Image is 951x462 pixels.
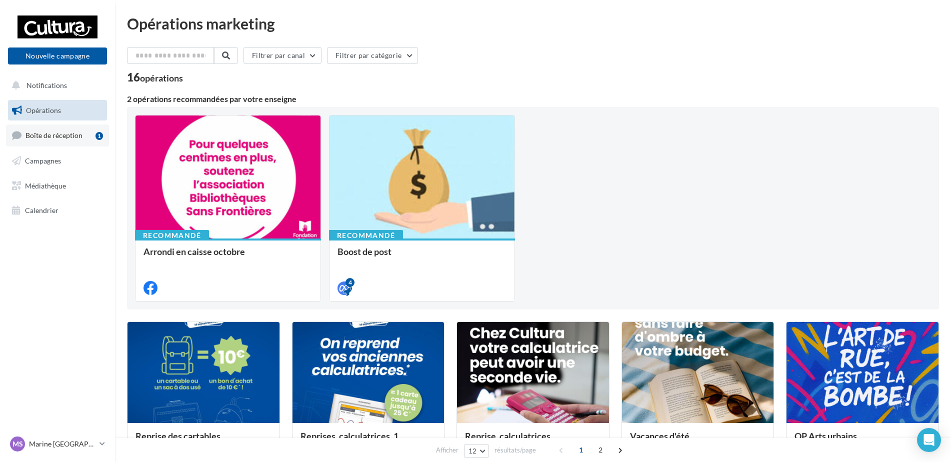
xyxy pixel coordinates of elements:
[6,175,109,196] a: Médiathèque
[300,431,436,451] div: Reprises_calculatrices_1
[6,100,109,121] a: Opérations
[140,73,183,82] div: opérations
[26,106,61,114] span: Opérations
[794,431,930,451] div: OP Arts urbains
[337,246,506,266] div: Boost de post
[26,81,67,89] span: Notifications
[6,75,105,96] button: Notifications
[135,230,209,241] div: Recommandé
[573,442,589,458] span: 1
[8,434,107,453] a: MS Marine [GEOGRAPHIC_DATA][PERSON_NAME]
[143,246,312,266] div: Arrondi en caisse octobre
[135,431,271,451] div: Reprise des cartables
[8,47,107,64] button: Nouvelle campagne
[127,95,939,103] div: 2 opérations recommandées par votre enseigne
[345,278,354,287] div: 4
[243,47,321,64] button: Filtrer par canal
[25,131,82,139] span: Boîte de réception
[127,16,939,31] div: Opérations marketing
[327,47,418,64] button: Filtrer par catégorie
[468,447,477,455] span: 12
[329,230,403,241] div: Recommandé
[12,439,23,449] span: MS
[6,124,109,146] a: Boîte de réception1
[6,150,109,171] a: Campagnes
[25,206,58,214] span: Calendrier
[25,156,61,165] span: Campagnes
[917,428,941,452] div: Open Intercom Messenger
[6,200,109,221] a: Calendrier
[29,439,95,449] p: Marine [GEOGRAPHIC_DATA][PERSON_NAME]
[436,445,458,455] span: Afficher
[465,431,601,451] div: Reprise_calculatrices
[592,442,608,458] span: 2
[95,132,103,140] div: 1
[630,431,766,451] div: Vacances d'été
[464,444,489,458] button: 12
[494,445,536,455] span: résultats/page
[127,72,183,83] div: 16
[25,181,66,189] span: Médiathèque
